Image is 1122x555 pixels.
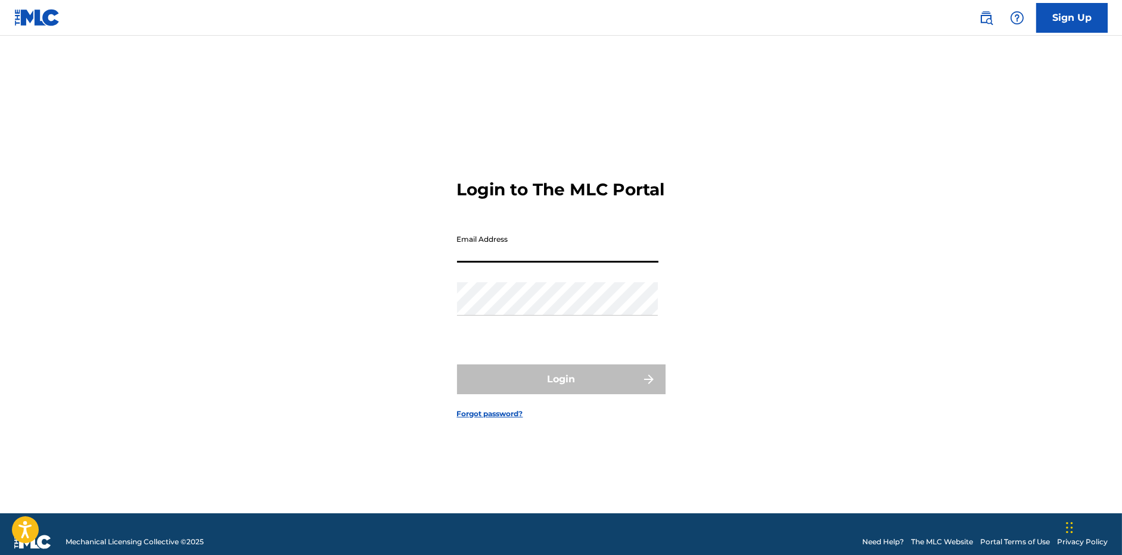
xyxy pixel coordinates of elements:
[1062,498,1122,555] iframe: Chat Widget
[457,409,523,419] a: Forgot password?
[66,537,204,547] span: Mechanical Licensing Collective © 2025
[1010,11,1024,25] img: help
[862,537,904,547] a: Need Help?
[1005,6,1029,30] div: Help
[911,537,973,547] a: The MLC Website
[980,537,1050,547] a: Portal Terms of Use
[14,9,60,26] img: MLC Logo
[1066,510,1073,545] div: Drag
[14,535,51,549] img: logo
[979,11,993,25] img: search
[1057,537,1108,547] a: Privacy Policy
[1036,3,1108,33] a: Sign Up
[457,179,665,200] h3: Login to The MLC Portal
[974,6,998,30] a: Public Search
